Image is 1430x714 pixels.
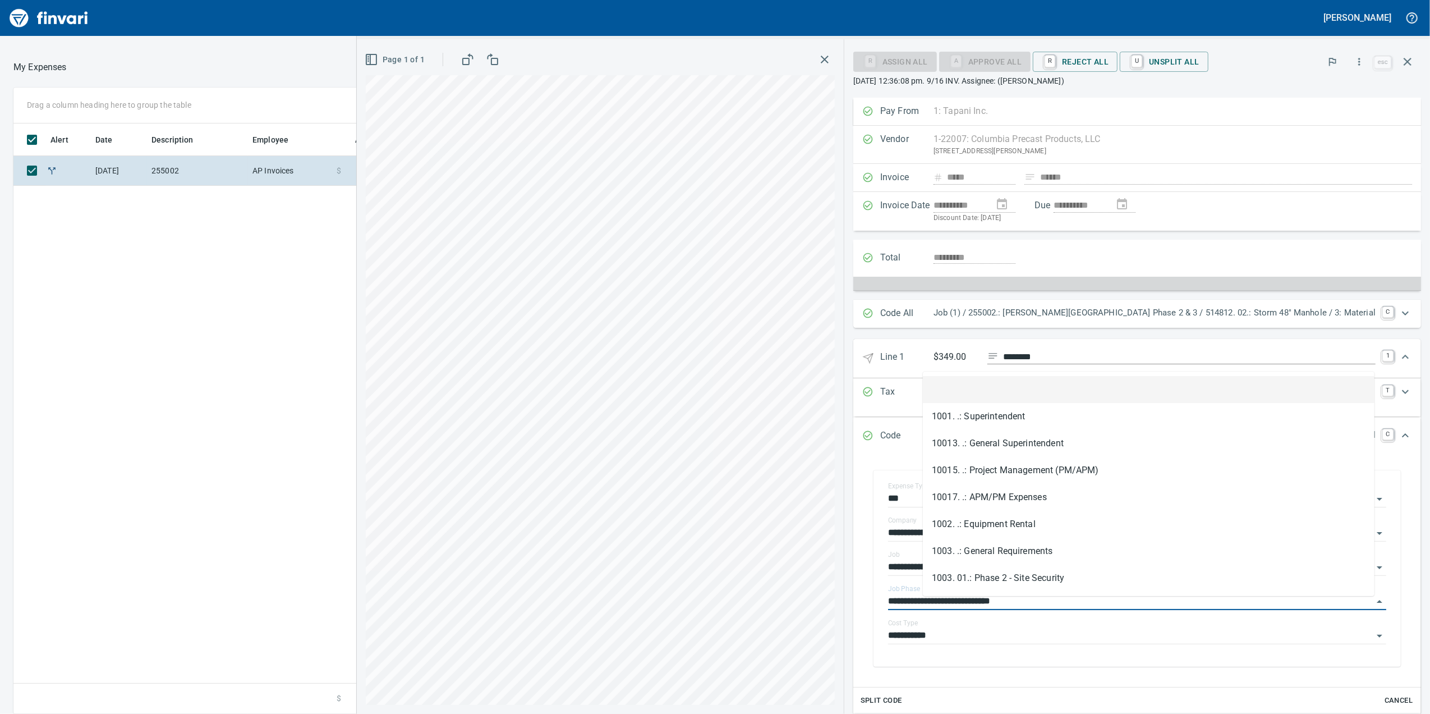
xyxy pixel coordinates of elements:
a: U [1132,55,1142,67]
label: Job Phase [888,585,920,592]
span: $ [337,165,341,176]
li: 1003. 02.: Site Security for Prose Playground [923,592,1374,619]
span: Alert [50,133,68,147]
p: Drag a column heading here to group the table [27,99,191,111]
li: 10013. .: General Superintendent [923,430,1374,457]
li: 1003. .: General Requirements [923,538,1374,565]
p: $349.00 [934,350,978,364]
td: AP Invoices [248,156,332,186]
a: T [1382,385,1394,396]
p: Job (1) / 255002.: [PERSON_NAME][GEOGRAPHIC_DATA] Phase 2 & 3 / 514812. 02.: Storm 48" Manhole / ... [934,306,1376,319]
button: Page 1 of 1 [362,49,429,70]
button: Open [1372,525,1387,541]
label: Expense Type [888,483,930,489]
p: Tax [880,385,934,410]
nav: breadcrumb [13,61,67,74]
td: 255002 [147,156,248,186]
p: Code All [880,306,934,321]
a: C [1382,429,1394,440]
td: [DATE] [91,156,147,186]
button: Split Code [858,692,905,710]
button: RReject All [1033,52,1118,72]
span: Close invoice [1372,48,1421,75]
div: Expand [853,455,1421,714]
span: Unsplit All [1129,52,1199,71]
a: C [1382,306,1394,318]
a: esc [1374,56,1391,68]
button: [PERSON_NAME] [1321,9,1394,26]
span: Description [151,133,208,147]
label: Cost Type [888,620,918,626]
li: 1002. .: Equipment Rental [923,511,1374,538]
div: Expand [853,339,1421,378]
span: Employee [252,133,303,147]
span: Amount [341,133,384,147]
button: Close [1372,594,1387,610]
a: 1 [1382,350,1394,361]
p: Code [880,429,934,443]
span: Cancel [1383,694,1414,707]
span: Split Code [861,694,902,707]
img: Finvari [7,4,91,31]
a: R [1045,55,1055,67]
li: 1003. 01.: Phase 2 - Site Security [923,565,1374,592]
span: Page 1 of 1 [367,53,425,67]
span: Employee [252,133,288,147]
div: Job Phase required [939,56,1031,66]
li: 10015. .: Project Management (PM/APM) [923,457,1374,484]
div: Expand [853,418,1421,455]
label: Company [888,517,917,524]
p: My Expenses [13,61,67,74]
span: Amount [355,133,384,147]
button: Open [1372,628,1387,644]
button: Flag [1320,49,1345,74]
div: Expand [853,378,1421,417]
p: [DATE] 12:36:08 pm. 9/16 INV. Assignee: ([PERSON_NAME]) [853,75,1421,86]
div: Assign All [853,56,937,66]
span: Date [95,133,113,147]
button: Open [1372,491,1387,507]
div: Expand [853,300,1421,328]
span: Split transaction [46,167,58,174]
span: Description [151,133,194,147]
button: More [1347,49,1372,74]
label: Job [888,551,900,558]
h5: [PERSON_NAME] [1324,12,1391,24]
li: 10017. .: APM/PM Expenses [923,484,1374,511]
li: 1001. .: Superintendent [923,403,1374,430]
button: UUnsplit All [1120,52,1208,72]
span: Alert [50,133,83,147]
p: Line 1 [880,350,934,367]
button: Cancel [1381,692,1417,710]
span: Date [95,133,127,147]
span: $ [337,693,341,704]
span: Reject All [1042,52,1109,71]
button: Open [1372,560,1387,575]
div: Expand [853,277,1421,291]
